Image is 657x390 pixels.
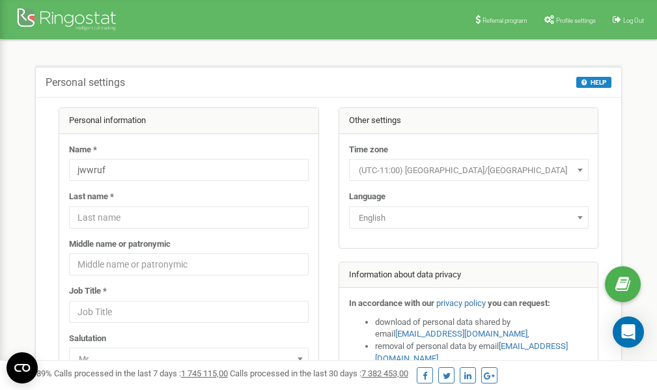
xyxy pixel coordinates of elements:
[69,238,171,251] label: Middle name or patronymic
[354,209,584,227] span: English
[375,316,589,341] li: download of personal data shared by email ,
[488,298,550,308] strong: you can request:
[69,206,309,229] input: Last name
[230,369,408,378] span: Calls processed in the last 30 days :
[349,191,385,203] label: Language
[69,253,309,275] input: Middle name or patronymic
[339,262,598,288] div: Information about data privacy
[46,77,125,89] h5: Personal settings
[349,298,434,308] strong: In accordance with our
[361,369,408,378] u: 7 382 453,00
[69,348,309,370] span: Mr.
[613,316,644,348] div: Open Intercom Messenger
[482,17,527,24] span: Referral program
[375,341,589,365] li: removal of personal data by email ,
[69,285,107,298] label: Job Title *
[349,159,589,181] span: (UTC-11:00) Pacific/Midway
[69,159,309,181] input: Name
[181,369,228,378] u: 1 745 115,00
[69,191,114,203] label: Last name *
[436,298,486,308] a: privacy policy
[69,144,97,156] label: Name *
[54,369,228,378] span: Calls processed in the last 7 days :
[349,206,589,229] span: English
[69,333,106,345] label: Salutation
[7,352,38,383] button: Open CMP widget
[74,350,304,369] span: Mr.
[59,108,318,134] div: Personal information
[349,144,388,156] label: Time zone
[354,161,584,180] span: (UTC-11:00) Pacific/Midway
[395,329,527,339] a: [EMAIL_ADDRESS][DOMAIN_NAME]
[623,17,644,24] span: Log Out
[339,108,598,134] div: Other settings
[576,77,611,88] button: HELP
[556,17,596,24] span: Profile settings
[69,301,309,323] input: Job Title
